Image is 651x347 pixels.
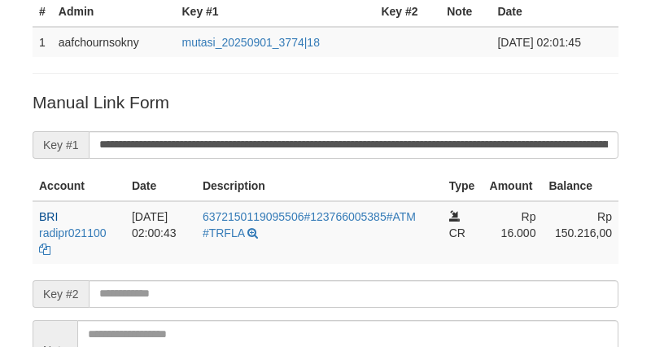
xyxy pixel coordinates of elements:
td: [DATE] 02:01:45 [491,27,618,57]
span: Key #2 [33,280,89,308]
span: BRI [39,210,58,223]
td: Rp 16.000 [483,201,543,264]
th: Account [33,171,125,201]
a: Copy radipr021100 to clipboard [39,243,50,256]
th: Description [196,171,443,201]
td: 1 [33,27,52,57]
a: mutasi_20250901_3774|18 [181,36,319,49]
a: 6372150119095506#123766005385#ATM #TRFLA [203,210,416,239]
td: aafchournsokny [52,27,176,57]
a: radipr021100 [39,226,107,239]
th: Amount [483,171,543,201]
p: Manual Link Form [33,90,618,114]
span: CR [449,226,465,239]
td: Rp 150.216,00 [542,201,618,264]
th: Date [125,171,196,201]
th: Balance [542,171,618,201]
span: Key #1 [33,131,89,159]
td: [DATE] 02:00:43 [125,201,196,264]
th: Type [443,171,483,201]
